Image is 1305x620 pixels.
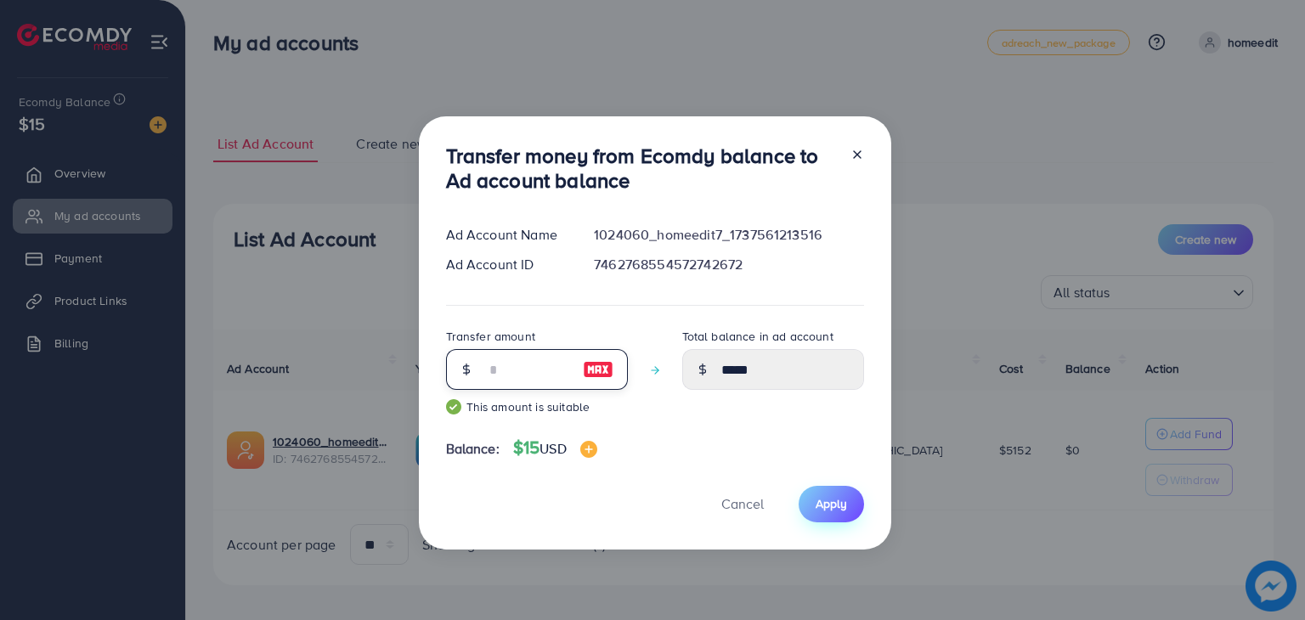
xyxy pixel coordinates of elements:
small: This amount is suitable [446,398,628,415]
div: 1024060_homeedit7_1737561213516 [580,225,877,245]
span: Cancel [721,494,764,513]
div: Ad Account ID [432,255,581,274]
button: Apply [799,486,864,522]
span: USD [540,439,566,458]
button: Cancel [700,486,785,522]
h3: Transfer money from Ecomdy balance to Ad account balance [446,144,837,193]
img: image [580,441,597,458]
label: Transfer amount [446,328,535,345]
img: guide [446,399,461,414]
div: Ad Account Name [432,225,581,245]
span: Balance: [446,439,500,459]
img: image [583,359,613,380]
label: Total balance in ad account [682,328,833,345]
span: Apply [816,495,847,512]
div: 7462768554572742672 [580,255,877,274]
h4: $15 [513,437,597,459]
